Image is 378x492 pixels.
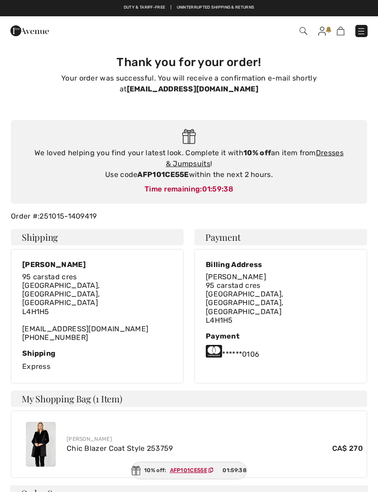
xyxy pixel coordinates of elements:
ins: AFP101CE55E [170,467,207,473]
div: [EMAIL_ADDRESS][DOMAIN_NAME] [22,272,172,342]
img: Shopping Bag [337,27,344,35]
a: 251015-1409419 [39,212,97,220]
h4: Shipping [11,229,184,245]
img: Gift.svg [182,129,196,144]
img: Gift.svg [131,466,141,475]
img: My Info [318,27,326,36]
strong: 10% off [243,148,271,157]
a: [PHONE_NUMBER] [22,333,88,342]
a: Dresses & Jumpsuits [166,148,344,168]
p: Your order was successful. You will receive a confirmation e-mail shortly at [16,73,362,95]
span: 01:59:38 [223,466,246,474]
a: 1ère Avenue [10,26,49,34]
h3: Thank you for your order! [16,55,362,69]
div: Billing Address [206,260,356,269]
span: 95 carstad cres [GEOGRAPHIC_DATA], [GEOGRAPHIC_DATA], [GEOGRAPHIC_DATA] L4H1H5 [22,272,100,316]
strong: AFP101CE55E [137,170,189,179]
div: Order #: [5,211,373,222]
div: [PERSON_NAME] [67,435,363,443]
h4: Payment [194,229,367,245]
img: Menu [357,27,366,36]
div: Express [22,349,172,372]
div: Shipping [22,349,172,358]
div: [PERSON_NAME] [22,260,172,269]
div: We loved helping you find your latest look. Complete it with an item from ! Use code within the n... [20,148,358,180]
img: Search [300,27,307,35]
strong: [EMAIL_ADDRESS][DOMAIN_NAME] [127,85,258,93]
img: Chic Blazer Coat Style 253759 [26,422,56,467]
img: 1ère Avenue [10,22,49,40]
span: CA$ 270 [332,443,363,454]
div: 10% off: [131,462,247,479]
span: [PERSON_NAME] [206,272,266,281]
div: Time remaining: [20,184,358,195]
span: 95 carstad cres [GEOGRAPHIC_DATA], [GEOGRAPHIC_DATA], [GEOGRAPHIC_DATA] L4H1H5 [206,281,283,325]
h4: My Shopping Bag (1 Item) [11,391,367,407]
div: Payment [206,332,356,340]
a: Chic Blazer Coat Style 253759 [67,444,173,453]
span: 01:59:38 [202,185,233,193]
